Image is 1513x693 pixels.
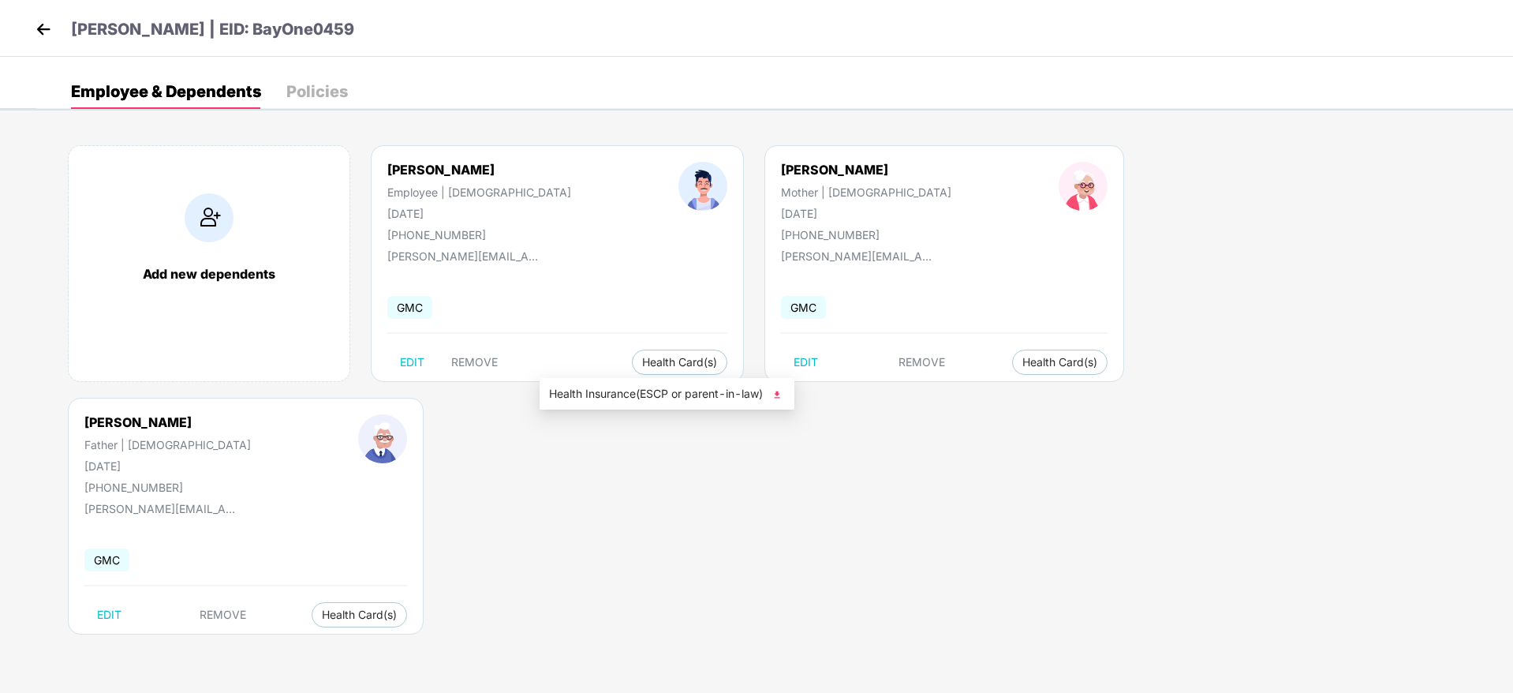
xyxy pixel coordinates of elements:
span: REMOVE [200,609,246,621]
span: EDIT [794,356,818,369]
img: profileImage [678,162,727,211]
img: addIcon [185,193,233,242]
div: [PERSON_NAME] [84,414,251,430]
div: [DATE] [781,207,951,220]
button: Health Card(s) [312,602,407,627]
button: EDIT [387,350,437,375]
div: Employee | [DEMOGRAPHIC_DATA] [387,185,571,199]
div: [PERSON_NAME] [781,162,951,178]
div: [DATE] [387,207,571,220]
div: [PHONE_NUMBER] [781,228,951,242]
div: [PHONE_NUMBER] [84,481,251,494]
span: Health Card(s) [322,611,397,619]
span: Health Insurance(ESCP or parent-in-law) [549,385,785,403]
button: Health Card(s) [1012,350,1108,375]
button: Health Card(s) [632,350,727,375]
span: GMC [84,549,129,571]
div: Policies [286,84,348,99]
p: [PERSON_NAME] | EID: BayOne0459 [71,17,354,42]
span: Health Card(s) [1022,358,1097,366]
div: Mother | [DEMOGRAPHIC_DATA] [781,185,951,199]
span: REMOVE [898,356,945,369]
div: [PERSON_NAME] [387,162,571,178]
span: GMC [387,296,432,319]
span: REMOVE [451,356,498,369]
div: Father | [DEMOGRAPHIC_DATA] [84,438,251,451]
span: EDIT [400,356,424,369]
button: EDIT [781,350,831,375]
div: [DATE] [84,459,251,473]
button: REMOVE [439,350,510,375]
img: profileImage [358,414,407,463]
img: svg+xml;base64,PHN2ZyB4bWxucz0iaHR0cDovL3d3dy53My5vcmcvMjAwMC9zdmciIHhtbG5zOnhsaW5rPSJodHRwOi8vd3... [769,387,785,403]
div: Add new dependents [84,266,334,282]
div: [PHONE_NUMBER] [387,228,571,242]
button: REMOVE [886,350,958,375]
button: REMOVE [187,602,259,627]
span: Health Card(s) [642,358,717,366]
div: [PERSON_NAME][EMAIL_ADDRESS][DOMAIN_NAME] [387,249,545,263]
div: [PERSON_NAME][EMAIL_ADDRESS][DOMAIN_NAME] [781,249,939,263]
span: EDIT [97,609,121,621]
div: [PERSON_NAME][EMAIL_ADDRESS][DOMAIN_NAME] [84,502,242,515]
img: profileImage [1059,162,1108,211]
button: EDIT [84,602,134,627]
img: back [32,17,55,41]
span: GMC [781,296,826,319]
div: Employee & Dependents [71,84,261,99]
